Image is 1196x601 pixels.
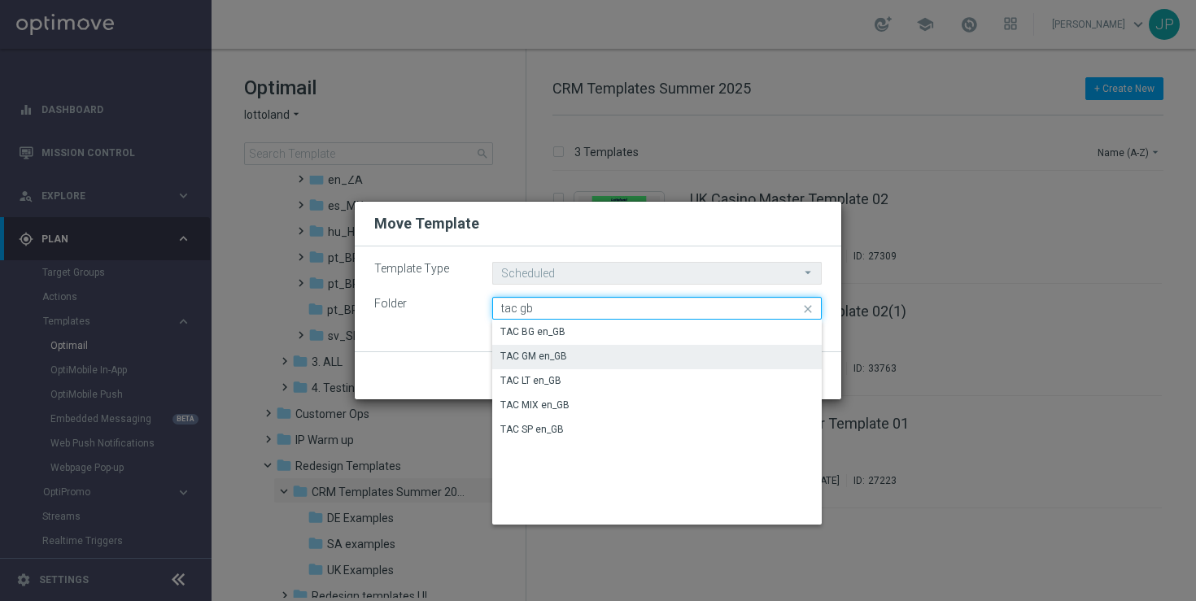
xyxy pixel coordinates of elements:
[500,349,567,364] div: TAC GM en_GB
[362,297,480,311] label: Folder
[500,324,565,339] div: TAC BG en_GB
[492,418,822,442] div: Press SPACE to select this row.
[500,373,561,388] div: TAC LT en_GB
[500,398,570,412] div: TAC MIX en_GB
[362,262,480,276] label: Template Type
[500,422,564,437] div: TAC SP en_GB
[492,369,822,394] div: Press SPACE to select this row.
[801,298,817,320] i: close
[492,345,822,369] div: Press SPACE to select this row.
[492,394,822,418] div: Press SPACE to select this row.
[374,214,479,233] h2: Move Template
[801,263,817,283] i: arrow_drop_down
[492,297,822,320] input: Quick find
[492,320,822,345] div: Press SPACE to select this row.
